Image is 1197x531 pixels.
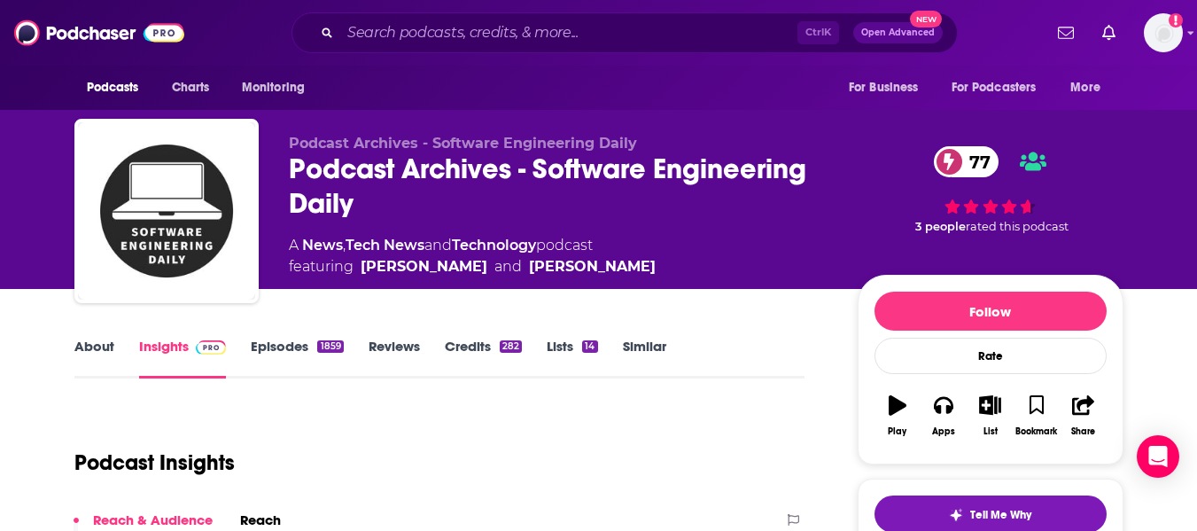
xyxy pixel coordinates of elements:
[849,75,919,100] span: For Business
[1051,18,1081,48] a: Show notifications dropdown
[74,338,114,379] a: About
[949,508,963,522] img: tell me why sparkle
[1095,18,1123,48] a: Show notifications dropdown
[302,237,343,254] a: News
[445,338,522,379] a: Credits282
[952,75,1037,100] span: For Podcasters
[289,235,656,277] div: A podcast
[1169,13,1183,27] svg: Add a profile image
[172,75,210,100] span: Charts
[291,12,958,53] div: Search podcasts, credits, & more...
[1144,13,1183,52] span: Logged in as angelabellBL2024
[1014,384,1060,448] button: Bookmark
[196,340,227,355] img: Podchaser Pro
[874,384,921,448] button: Play
[836,71,941,105] button: open menu
[1137,435,1179,478] div: Open Intercom Messenger
[14,16,184,50] img: Podchaser - Follow, Share and Rate Podcasts
[874,292,1107,331] button: Follow
[1015,426,1057,437] div: Bookmark
[242,75,305,100] span: Monitoring
[623,338,666,379] a: Similar
[346,237,424,254] a: Tech News
[952,146,999,177] span: 77
[967,384,1013,448] button: List
[494,256,522,277] span: and
[858,135,1123,246] div: 77 3 peoplerated this podcast
[970,508,1031,522] span: Tell Me Why
[547,338,597,379] a: Lists14
[888,426,906,437] div: Play
[340,19,797,47] input: Search podcasts, credits, & more...
[910,11,942,27] span: New
[932,426,955,437] div: Apps
[874,338,1107,374] div: Rate
[915,220,966,233] span: 3 people
[87,75,139,100] span: Podcasts
[966,220,1069,233] span: rated this podcast
[251,338,343,379] a: Episodes1859
[983,426,998,437] div: List
[78,122,255,300] img: Podcast Archives - Software Engineering Daily
[1060,384,1106,448] button: Share
[582,340,597,353] div: 14
[1071,426,1095,437] div: Share
[240,511,281,528] h2: Reach
[797,21,839,44] span: Ctrl K
[452,237,536,254] a: Technology
[361,256,487,277] a: Lee Atchison
[1144,13,1183,52] button: Show profile menu
[74,449,235,476] h1: Podcast Insights
[500,340,522,353] div: 282
[289,135,637,152] span: Podcast Archives - Software Engineering Daily
[1144,13,1183,52] img: User Profile
[1070,75,1100,100] span: More
[160,71,221,105] a: Charts
[853,22,943,43] button: Open AdvancedNew
[139,338,227,379] a: InsightsPodchaser Pro
[861,28,935,37] span: Open Advanced
[424,237,452,254] span: and
[1058,71,1123,105] button: open menu
[529,256,656,277] a: Jeffrey Meyerson
[369,338,420,379] a: Reviews
[921,384,967,448] button: Apps
[289,256,656,277] span: featuring
[343,237,346,254] span: ,
[934,146,999,177] a: 77
[93,511,213,528] p: Reach & Audience
[317,340,343,353] div: 1859
[940,71,1062,105] button: open menu
[74,71,162,105] button: open menu
[229,71,328,105] button: open menu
